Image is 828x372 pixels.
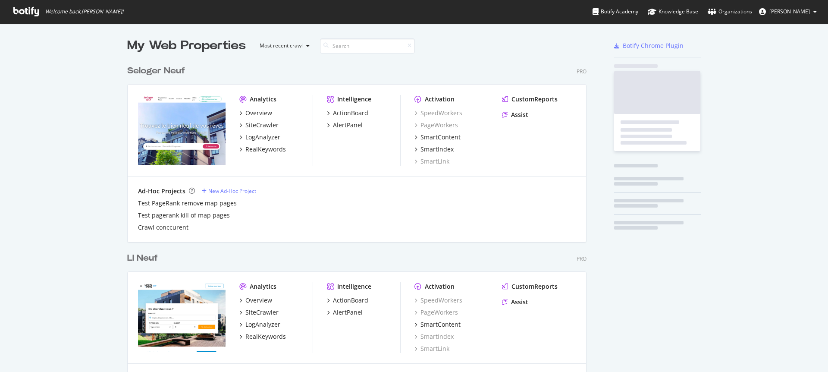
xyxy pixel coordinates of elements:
[502,95,558,104] a: CustomReports
[511,95,558,104] div: CustomReports
[502,298,528,306] a: Assist
[414,145,454,154] a: SmartIndex
[414,109,462,117] a: SpeedWorkers
[511,298,528,306] div: Assist
[253,39,313,53] button: Most recent crawl
[320,38,415,54] input: Search
[239,109,272,117] a: Overview
[425,95,455,104] div: Activation
[577,68,586,75] div: Pro
[502,110,528,119] a: Assist
[138,211,230,220] a: Test pagerank kill of map pages
[202,187,256,195] a: New Ad-Hoc Project
[420,320,461,329] div: SmartContent
[245,308,279,317] div: SiteCrawler
[327,109,368,117] a: ActionBoard
[239,332,286,341] a: RealKeywords
[337,282,371,291] div: Intelligence
[333,109,368,117] div: ActionBoard
[239,145,286,154] a: RealKeywords
[138,282,226,352] img: neuf.logic-immo.com
[245,133,280,142] div: LogAnalyzer
[239,296,272,305] a: Overview
[502,282,558,291] a: CustomReports
[414,133,461,142] a: SmartContent
[245,109,272,117] div: Overview
[414,121,458,129] a: PageWorkers
[250,95,276,104] div: Analytics
[239,308,279,317] a: SiteCrawler
[414,320,461,329] a: SmartContent
[333,121,363,129] div: AlertPanel
[425,282,455,291] div: Activation
[333,296,368,305] div: ActionBoard
[245,121,279,129] div: SiteCrawler
[138,95,226,165] img: selogerneuf.com
[333,308,363,317] div: AlertPanel
[614,41,684,50] a: Botify Chrome Plugin
[769,8,810,15] span: Kruse Andreas
[245,145,286,154] div: RealKeywords
[127,65,188,77] a: Seloger Neuf
[327,308,363,317] a: AlertPanel
[752,5,824,19] button: [PERSON_NAME]
[45,8,123,15] span: Welcome back, [PERSON_NAME] !
[127,252,161,265] a: LI Neuf
[138,223,188,232] a: Crawl conccurent
[250,282,276,291] div: Analytics
[260,43,303,48] div: Most recent crawl
[511,282,558,291] div: CustomReports
[239,121,279,129] a: SiteCrawler
[577,255,586,262] div: Pro
[648,7,698,16] div: Knowledge Base
[138,199,237,208] a: Test PageRank remove map pages
[245,296,272,305] div: Overview
[623,41,684,50] div: Botify Chrome Plugin
[127,65,185,77] div: Seloger Neuf
[327,296,368,305] a: ActionBoard
[127,37,246,54] div: My Web Properties
[327,121,363,129] a: AlertPanel
[414,308,458,317] a: PageWorkers
[414,344,449,353] a: SmartLink
[208,187,256,195] div: New Ad-Hoc Project
[420,133,461,142] div: SmartContent
[420,145,454,154] div: SmartIndex
[138,187,185,195] div: Ad-Hoc Projects
[127,252,158,265] div: LI Neuf
[245,320,280,329] div: LogAnalyzer
[593,7,638,16] div: Botify Academy
[414,332,454,341] a: SmartIndex
[337,95,371,104] div: Intelligence
[414,296,462,305] a: SpeedWorkers
[511,110,528,119] div: Assist
[239,133,280,142] a: LogAnalyzer
[708,7,752,16] div: Organizations
[414,157,449,166] a: SmartLink
[239,320,280,329] a: LogAnalyzer
[245,332,286,341] div: RealKeywords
